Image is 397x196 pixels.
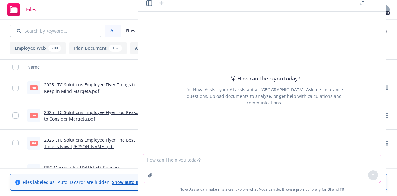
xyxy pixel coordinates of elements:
span: Nova Assist can make mistakes. Explore what Nova can do: Browse prompt library for and [179,183,344,196]
input: Select all [12,64,19,70]
input: Search by keyword... [10,25,101,37]
span: Files [126,27,135,34]
span: pdf [30,141,38,145]
span: pdf [30,85,38,90]
span: Files [26,7,37,12]
a: more [383,167,391,175]
input: Toggle Row Selected [12,112,19,119]
a: Files [5,1,39,18]
a: more [383,112,391,119]
input: Toggle Row Selected [12,168,19,174]
div: 200 [48,45,61,52]
a: Show auto ID cards [112,179,153,185]
button: Employee Web [10,42,66,54]
button: Audits [130,42,166,54]
a: BI [328,187,331,192]
a: more [383,139,391,147]
a: TR [340,187,344,192]
div: 137 [109,45,122,52]
span: Files labeled as "Auto ID card" are hidden. [23,179,153,185]
a: more [383,84,391,92]
input: Toggle Row Selected [12,140,19,146]
a: RPG Marqeta Inc [DATE] MS Renewal Confirmation Signed.pdf [44,165,121,177]
div: Name [27,64,139,70]
input: Toggle Row Selected [12,85,19,91]
div: How can I help you today? [229,75,300,83]
button: Name [25,59,149,74]
a: 2025 LTC Solutions Employee Flyer Things to Keep in Mind Marqeta.pdf [44,82,136,94]
div: I'm Nova Assist, your AI assistant at [GEOGRAPHIC_DATA]. Ask me insurance questions, upload docum... [177,86,351,106]
a: 2025 LTC Solutions Employee Flyer The Best Time is Now [PERSON_NAME].pdf [44,137,135,149]
a: 2025 LTC Solutions Employee Flyer Top Reasons to Consider Marqeta.pdf [44,109,143,122]
span: pdf [30,113,38,118]
span: All [110,27,116,34]
button: Plan Document [69,42,127,54]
